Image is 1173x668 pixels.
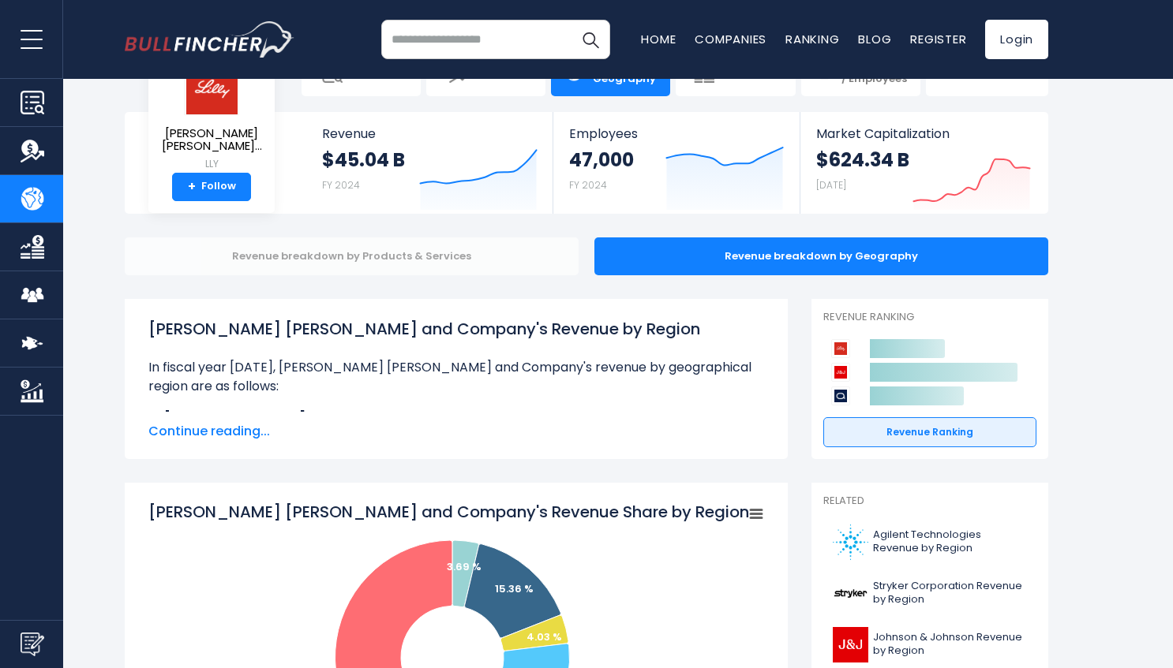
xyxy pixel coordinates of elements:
[349,66,399,80] span: Overview
[823,521,1036,564] a: Agilent Technologies Revenue by Region
[148,317,764,341] h1: [PERSON_NAME] [PERSON_NAME] and Company's Revenue by Region
[823,311,1036,324] p: Revenue Ranking
[306,112,553,214] a: Revenue $45.04 B FY 2024
[125,21,294,58] img: bullfincher logo
[985,20,1048,59] a: Login
[495,581,534,596] text: 15.36 %
[833,627,868,662] img: JNJ logo
[800,112,1047,214] a: Market Capitalization $624.34 B [DATE]
[569,126,783,141] span: Employees
[172,173,251,201] a: +Follow
[322,178,360,192] small: FY 2024
[148,501,749,523] tspan: [PERSON_NAME] [PERSON_NAME] and Company's Revenue Share by Region
[873,631,1027,658] span: Johnson & Johnson Revenue by Region
[322,147,405,172] strong: $45.04 B
[594,237,1048,275] div: Revenue breakdown by Geography
[721,66,778,80] span: Financials
[160,62,263,173] a: [PERSON_NAME] [PERSON_NAME]... LLY
[161,127,262,153] span: [PERSON_NAME] [PERSON_NAME]...
[322,126,538,141] span: Revenue
[841,59,908,86] span: CEO Salary / Employees
[831,386,850,405] img: AbbVie competitors logo
[148,358,764,396] p: In fiscal year [DATE], [PERSON_NAME] [PERSON_NAME] and Company's revenue by geographical region a...
[569,147,634,172] strong: 47,000
[858,31,891,47] a: Blog
[164,409,309,427] b: [GEOGRAPHIC_DATA]:
[833,524,868,560] img: A logo
[125,237,579,275] div: Revenue breakdown by Products & Services
[695,31,766,47] a: Companies
[816,126,1031,141] span: Market Capitalization
[161,157,262,171] small: LLY
[831,339,850,358] img: Eli Lilly and Company competitors logo
[823,494,1036,508] p: Related
[910,31,966,47] a: Register
[571,20,610,59] button: Search
[831,363,850,382] img: Johnson & Johnson competitors logo
[833,576,868,611] img: SYK logo
[447,559,482,574] text: 3.69 %
[569,178,607,192] small: FY 2024
[873,528,1027,555] span: Agilent Technologies Revenue by Region
[816,147,909,172] strong: $624.34 B
[527,629,562,644] text: 4.03 %
[553,112,799,214] a: Employees 47,000 FY 2024
[823,417,1036,447] a: Revenue Ranking
[823,572,1036,615] a: Stryker Corporation Revenue by Region
[641,31,676,47] a: Home
[476,66,523,80] span: Revenue
[148,409,764,427] li: $1.66 B
[188,180,196,194] strong: +
[125,21,294,58] a: Go to homepage
[816,178,846,192] small: [DATE]
[590,59,658,86] span: Product / Geography
[965,66,1036,80] span: Competitors
[823,623,1036,666] a: Johnson & Johnson Revenue by Region
[873,580,1027,606] span: Stryker Corporation Revenue by Region
[785,31,839,47] a: Ranking
[148,422,764,441] span: Continue reading...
